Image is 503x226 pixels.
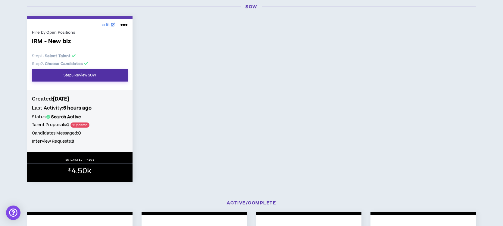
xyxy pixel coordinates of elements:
[32,38,128,45] span: IRM - New biz
[67,122,69,128] b: 1
[65,158,95,162] p: ESTIMATED PRICE
[32,114,128,120] h5: Status:
[23,200,480,206] h3: Active/Complete
[78,130,81,136] b: 0
[32,69,128,82] a: Step3.Review SOW
[32,30,128,35] div: Hire by Open Positions
[32,105,128,111] h4: Last Activity:
[45,53,71,59] b: Select Talent
[32,130,128,137] h5: Candidates Messaged:
[51,114,81,120] b: Search Active
[6,206,20,220] div: Open Intercom Messenger
[68,167,70,172] sup: $
[63,105,92,111] b: 6 hours ago
[71,166,91,176] span: 4.50k
[23,4,480,10] h3: SOW
[72,138,74,144] b: 0
[70,122,89,128] span: 1 Updated
[32,122,128,128] h5: Talent Proposals:
[32,138,128,145] h5: Interview Requests:
[32,53,128,59] p: Step 1 .
[32,96,128,102] h4: Created:
[102,22,110,28] span: edit
[53,96,69,102] b: [DATE]
[100,20,117,30] a: edit
[45,61,83,67] b: Choose Candidates
[32,61,128,67] p: Step 2 .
